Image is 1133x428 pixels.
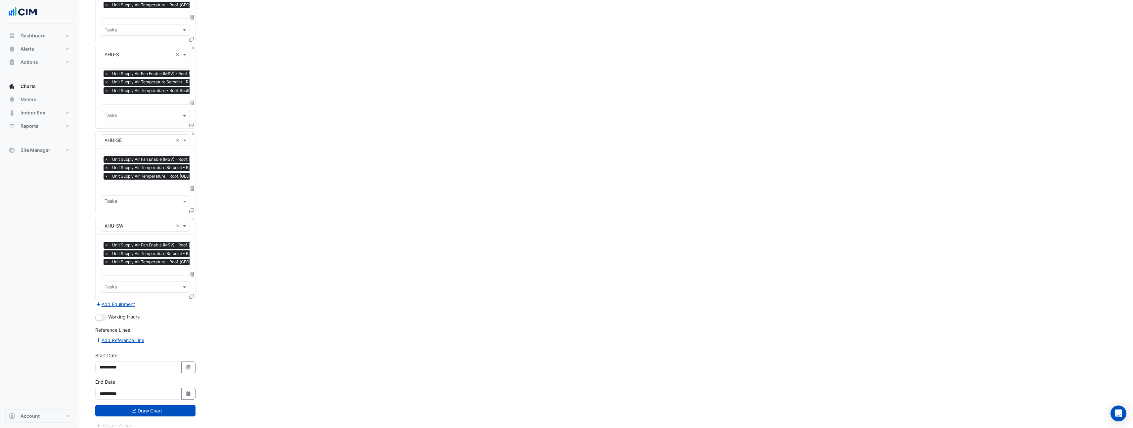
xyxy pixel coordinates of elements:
button: Add Reference Line [95,336,145,344]
span: Clone Favourites and Tasks from this Equipment to other Equipment [189,293,194,299]
span: × [104,70,109,77]
label: End Date [95,378,115,385]
button: Alerts [5,42,74,56]
span: × [104,79,109,85]
span: Account [21,413,40,419]
span: Unit Supply Air Temperature - Roof, South East [110,173,222,180]
span: Clear [176,137,181,144]
button: Reports [5,119,74,133]
span: Choose Function [190,100,196,106]
button: Actions [5,56,74,69]
span: × [104,87,109,94]
button: Close [191,217,195,222]
span: Choose Function [190,186,196,191]
button: Add Equipment [95,300,135,308]
fa-icon: Select Date [186,391,192,397]
span: Site Manager [21,147,50,153]
span: Unit Supply Air Temperature - Roof, South West [110,259,222,265]
app-icon: Alerts [9,46,15,52]
span: Unit Supply Air Fan Enable (MSV) - Roof, South East [110,156,231,163]
app-icon: Charts [9,83,15,90]
span: Clear [176,222,181,229]
app-icon: Reports [9,123,15,129]
span: Meters [21,96,36,103]
span: Indoor Env [21,109,45,116]
button: Meters [5,93,74,106]
span: Unit Supply Air Temperature Setpoint - Roof, South [110,79,239,85]
app-icon: Dashboard [9,32,15,39]
button: Account [5,409,74,423]
div: Tasks [104,26,117,35]
img: Company Logo [8,5,38,19]
span: Clone Favourites and Tasks from this Equipment to other Equipment [189,122,194,128]
span: Unit Supply Air Fan Enable (MSV) - Roof, South [110,70,201,77]
app-icon: Site Manager [9,147,15,153]
button: Site Manager [5,144,74,157]
span: Working Hours [108,314,140,320]
span: × [104,242,109,248]
span: Unit Supply Air Temperature Setpoint - Roof, South West [110,250,239,257]
span: Charts [21,83,36,90]
span: Actions [21,59,38,65]
button: Draw Chart [95,405,196,416]
span: Unit Supply Air Fan Enable (MSV) - Roof, South West [110,242,231,248]
label: Start Date [95,352,117,359]
div: Open Intercom Messenger [1111,406,1126,421]
button: Close [191,46,195,50]
div: Tasks [104,283,117,292]
fa-icon: Select Date [186,364,192,370]
button: Close [191,132,195,136]
span: × [104,156,109,163]
span: Unit Supply Air Temperature Setpoint - Roof, South East [110,164,239,171]
span: × [104,164,109,171]
span: Choose Function [190,14,196,20]
span: Clone Favourites and Tasks from this Equipment to other Equipment [189,36,194,42]
span: Unit Supply Air Temperature - Roof, South [110,87,192,94]
label: Reference Lines [95,326,130,333]
app-icon: Actions [9,59,15,65]
app-escalated-ticket-create-button: Please draw the charts first [95,422,133,428]
span: Reports [21,123,38,129]
span: Dashboard [21,32,46,39]
app-icon: Indoor Env [9,109,15,116]
span: Alerts [21,46,34,52]
span: Unit Supply Air Temperature - Roof, North West [110,2,222,8]
button: Indoor Env [5,106,74,119]
span: × [104,250,109,257]
div: Tasks [104,112,117,120]
app-icon: Meters [9,96,15,103]
div: Tasks [104,197,117,206]
button: Charts [5,80,74,93]
button: Dashboard [5,29,74,42]
span: × [104,173,109,180]
span: × [104,259,109,265]
span: Clear [176,51,181,58]
span: Clone Favourites and Tasks from this Equipment to other Equipment [189,208,194,213]
span: × [104,2,109,8]
span: Choose Function [190,271,196,277]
